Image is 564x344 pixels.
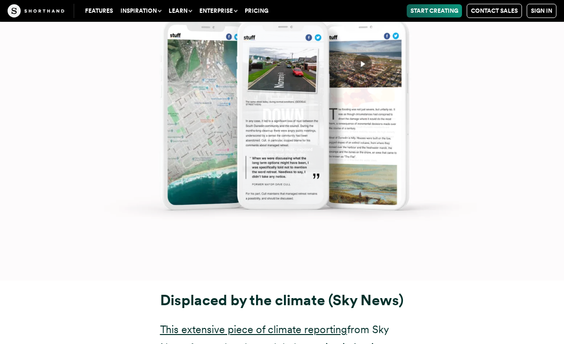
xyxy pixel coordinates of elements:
[467,4,522,18] a: Contact Sales
[241,4,272,18] a: Pricing
[160,292,403,309] strong: Displaced by the climate (Sky News)
[81,4,117,18] a: Features
[196,4,241,18] button: Enterprise
[165,4,196,18] button: Learn
[407,4,462,18] a: Start Creating
[527,4,556,18] a: Sign in
[160,324,347,336] a: This extensive piece of climate reporting
[8,4,64,18] img: The Craft
[117,4,165,18] button: Inspiration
